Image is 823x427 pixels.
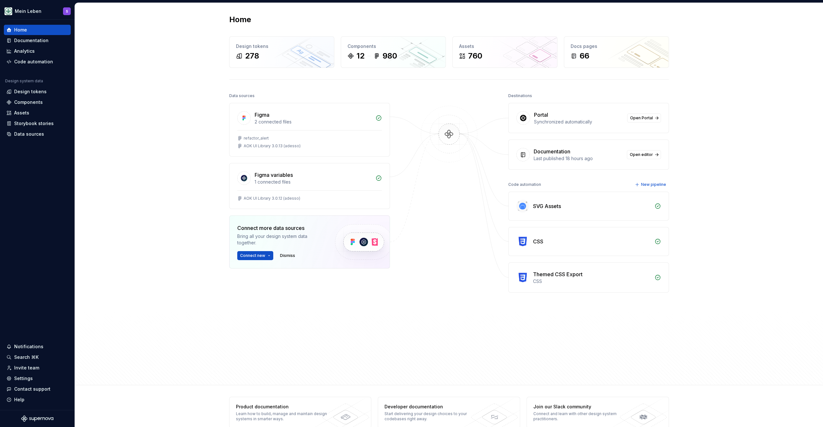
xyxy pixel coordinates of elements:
div: Destinations [508,91,532,100]
div: Design system data [5,78,43,84]
a: Documentation [4,35,71,46]
div: Analytics [14,48,35,54]
div: Documentation [534,148,570,155]
div: 980 [383,51,397,61]
a: Design tokens [4,86,71,97]
a: Components [4,97,71,107]
div: Connect and learn with other design system practitioners. [533,411,627,422]
a: Open Portal [627,114,661,123]
button: Connect new [237,251,273,260]
a: Docs pages66 [564,36,669,68]
button: Contact support [4,384,71,394]
span: Connect new [240,253,265,258]
div: SVG Assets [533,202,561,210]
div: 1 connected files [255,179,372,185]
div: Contact support [14,386,50,392]
div: Last published 18 hours ago [534,155,623,162]
div: 12 [357,51,365,61]
a: Design tokens278 [229,36,334,68]
a: Home [4,25,71,35]
a: Open editor [627,150,661,159]
div: Documentation [14,37,49,44]
div: Themed CSS Export [533,270,583,278]
div: 66 [580,51,589,61]
div: Notifications [14,343,43,350]
div: Docs pages [571,43,662,50]
div: Product documentation [236,404,330,410]
span: Dismiss [280,253,295,258]
div: Design tokens [236,43,328,50]
div: Figma [255,111,269,119]
button: Help [4,395,71,405]
div: Data sources [14,131,44,137]
div: Settings [14,375,33,382]
a: Analytics [4,46,71,56]
div: 760 [468,51,482,61]
button: Mein LebenS [1,4,73,18]
div: Code automation [14,59,53,65]
svg: Supernova Logo [21,415,53,422]
div: Learn how to build, manage and maintain design systems in smarter ways. [236,411,330,422]
span: New pipeline [641,182,666,187]
div: AOK UI Library 3.0.13 (adesso) [244,143,301,149]
a: Assets [4,108,71,118]
span: Open Portal [630,115,653,121]
a: Code automation [4,57,71,67]
div: Invite team [14,365,39,371]
div: Synchronized automatically [534,119,623,125]
button: Dismiss [277,251,298,260]
a: Assets760 [452,36,557,68]
div: Figma variables [255,171,293,179]
div: Components [14,99,43,105]
div: Connect more data sources [237,224,324,232]
div: Design tokens [14,88,47,95]
div: Help [14,396,24,403]
a: Settings [4,373,71,384]
button: New pipeline [633,180,669,189]
div: Start delivering your design choices to your codebases right away. [384,411,478,422]
div: Search ⌘K [14,354,39,360]
div: 2 connected files [255,119,372,125]
div: Data sources [229,91,255,100]
div: S [66,9,68,14]
a: Figma2 connected filesrefactor_alertAOK UI Library 3.0.13 (adesso) [229,103,390,157]
div: CSS [533,278,651,285]
a: Storybook stories [4,118,71,129]
img: df5db9ef-aba0-4771-bf51-9763b7497661.png [5,7,12,15]
div: Home [14,27,27,33]
div: Developer documentation [384,404,478,410]
span: Open editor [630,152,653,157]
div: Storybook stories [14,120,54,127]
a: Components12980 [341,36,446,68]
button: Notifications [4,341,71,352]
div: Code automation [508,180,541,189]
div: Portal [534,111,548,119]
div: refactor_alert [244,136,269,141]
h2: Home [229,14,251,25]
a: Data sources [4,129,71,139]
button: Search ⌘K [4,352,71,362]
div: Assets [14,110,29,116]
a: Figma variables1 connected filesAOK UI Library 3.0.12 (adesso) [229,163,390,209]
div: 278 [245,51,259,61]
div: Components [348,43,439,50]
div: Bring all your design system data together. [237,233,324,246]
div: Join our Slack community [533,404,627,410]
div: Assets [459,43,551,50]
a: Invite team [4,363,71,373]
div: Mein Leben [15,8,41,14]
div: CSS [533,238,543,245]
div: AOK UI Library 3.0.12 (adesso) [244,196,300,201]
